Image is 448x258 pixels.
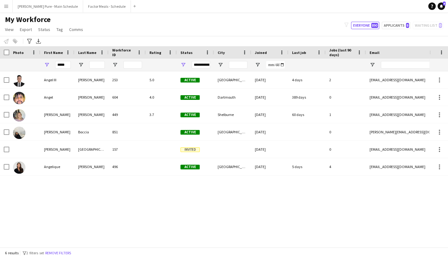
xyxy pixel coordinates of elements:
[74,158,109,175] div: [PERSON_NAME]
[26,38,33,45] app-action-btn: Advanced filters
[229,61,247,69] input: City Filter Input
[326,158,366,175] div: 4
[149,50,161,55] span: Rating
[214,89,251,106] div: Dartmouth
[251,141,288,158] div: [DATE]
[13,0,83,12] button: [PERSON_NAME] Pure - Main Schedule
[218,50,225,55] span: City
[56,27,63,32] span: Tag
[180,78,200,82] span: Active
[44,50,63,55] span: First Name
[40,141,74,158] div: [PERSON_NAME]
[38,27,50,32] span: Status
[26,251,44,255] span: 2 filters set
[17,25,34,33] a: Export
[180,113,200,117] span: Active
[109,141,146,158] div: 157
[112,48,135,57] span: Workforce ID
[326,123,366,140] div: 0
[406,23,409,28] span: 8
[180,62,186,68] button: Open Filter Menu
[74,89,109,106] div: [PERSON_NAME]
[251,158,288,175] div: [DATE]
[44,250,72,256] button: Remove filters
[74,123,109,140] div: Boccia
[370,50,379,55] span: Email
[20,27,32,32] span: Export
[326,106,366,123] div: 1
[109,71,146,88] div: 253
[89,61,105,69] input: Last Name Filter Input
[74,106,109,123] div: [PERSON_NAME]
[214,71,251,88] div: [GEOGRAPHIC_DATA]
[35,38,42,45] app-action-btn: Export XLSX
[40,106,74,123] div: [PERSON_NAME]
[5,27,14,32] span: View
[292,50,306,55] span: Last job
[13,74,25,87] img: Angel III Reyes
[255,50,267,55] span: Joined
[44,62,50,68] button: Open Filter Menu
[109,106,146,123] div: 449
[326,89,366,106] div: 0
[218,62,223,68] button: Open Filter Menu
[443,2,446,6] span: 4
[5,15,51,24] span: My Workforce
[370,62,375,68] button: Open Filter Menu
[78,62,84,68] button: Open Filter Menu
[13,92,25,104] img: Angel Uribe
[251,106,288,123] div: [DATE]
[146,106,177,123] div: 3.7
[40,89,74,106] div: Angel
[180,95,200,100] span: Active
[214,123,251,140] div: [GEOGRAPHIC_DATA]
[288,106,326,123] div: 60 days
[74,141,109,158] div: [GEOGRAPHIC_DATA]
[2,25,16,33] a: View
[83,0,131,12] button: Factor Meals - Schedule
[146,71,177,88] div: 5.0
[288,89,326,106] div: 389 days
[78,50,96,55] span: Last Name
[74,71,109,88] div: [PERSON_NAME]
[180,50,193,55] span: Status
[180,147,200,152] span: Invited
[326,141,366,158] div: 0
[214,158,251,175] div: [GEOGRAPHIC_DATA]
[54,25,65,33] a: Tag
[40,71,74,88] div: Angel III
[266,61,285,69] input: Joined Filter Input
[69,27,83,32] span: Comms
[67,25,86,33] a: Comms
[40,158,74,175] div: Angelique
[326,71,366,88] div: 2
[13,109,25,122] img: Angela Cole
[382,22,410,29] button: Applicants8
[371,23,378,28] span: 890
[123,61,142,69] input: Workforce ID Filter Input
[214,106,251,123] div: Shelburne
[13,127,25,139] img: Angelica Boccia
[251,123,288,140] div: [DATE]
[251,89,288,106] div: [DATE]
[109,89,146,106] div: 604
[251,71,288,88] div: [DATE]
[329,48,355,57] span: Jobs (last 90 days)
[40,123,74,140] div: [PERSON_NAME]
[146,89,177,106] div: 4.0
[112,62,118,68] button: Open Filter Menu
[288,158,326,175] div: 5 days
[13,161,25,174] img: Angelique Maingot
[55,61,71,69] input: First Name Filter Input
[36,25,53,33] a: Status
[180,165,200,169] span: Active
[351,22,379,29] button: Everyone890
[109,158,146,175] div: 496
[288,71,326,88] div: 4 days
[13,50,24,55] span: Photo
[437,2,445,10] a: 4
[109,123,146,140] div: 851
[255,62,260,68] button: Open Filter Menu
[180,130,200,135] span: Active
